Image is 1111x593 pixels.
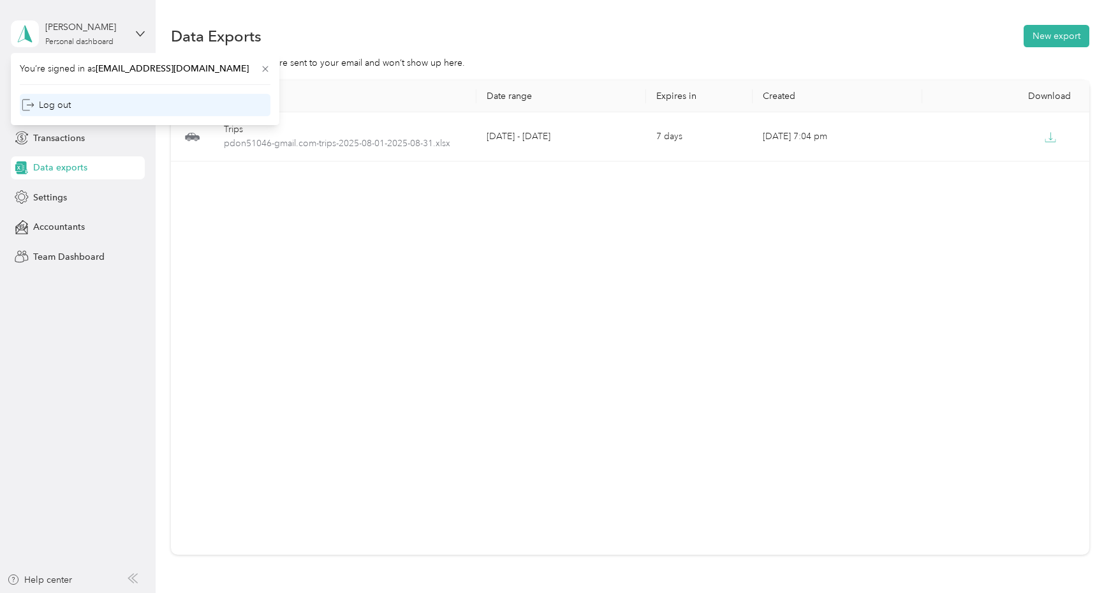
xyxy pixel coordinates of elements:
th: Export type [214,80,477,112]
span: pdon51046-gmail.com-trips-2025-08-01-2025-08-31.xlsx [224,137,467,151]
div: Downloads from Reports are sent to your email and won’t show up here. [171,56,1089,70]
th: Expires in [646,80,752,112]
span: [EMAIL_ADDRESS][DOMAIN_NAME] [96,63,249,74]
div: [PERSON_NAME] [45,20,125,34]
span: Data exports [33,161,87,174]
div: Download [932,91,1082,101]
span: You’re signed in as [20,62,270,75]
td: 7 days [646,112,752,161]
th: Date range [476,80,646,112]
th: Created [753,80,922,112]
h1: Data Exports [171,29,261,43]
span: Settings [33,191,67,204]
iframe: Everlance-gr Chat Button Frame [1040,522,1111,593]
td: [DATE] 7:04 pm [753,112,922,161]
div: Log out [22,98,71,112]
button: New export [1024,25,1089,47]
td: [DATE] - [DATE] [476,112,646,161]
button: Help center [7,573,72,587]
div: Trips [224,123,467,137]
span: Accountants [33,220,85,234]
span: Team Dashboard [33,250,105,264]
div: Personal dashboard [45,38,114,46]
span: Transactions [33,131,85,145]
